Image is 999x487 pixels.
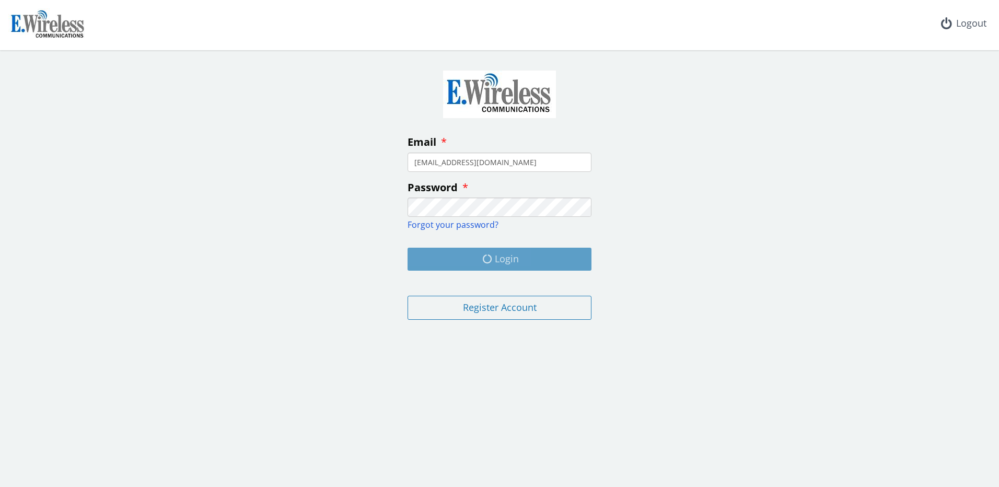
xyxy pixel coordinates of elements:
[408,135,436,149] span: Email
[408,219,498,230] a: Forgot your password?
[408,180,458,194] span: Password
[408,296,591,320] button: Register Account
[408,153,591,172] input: enter your email address
[408,248,591,271] button: Login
